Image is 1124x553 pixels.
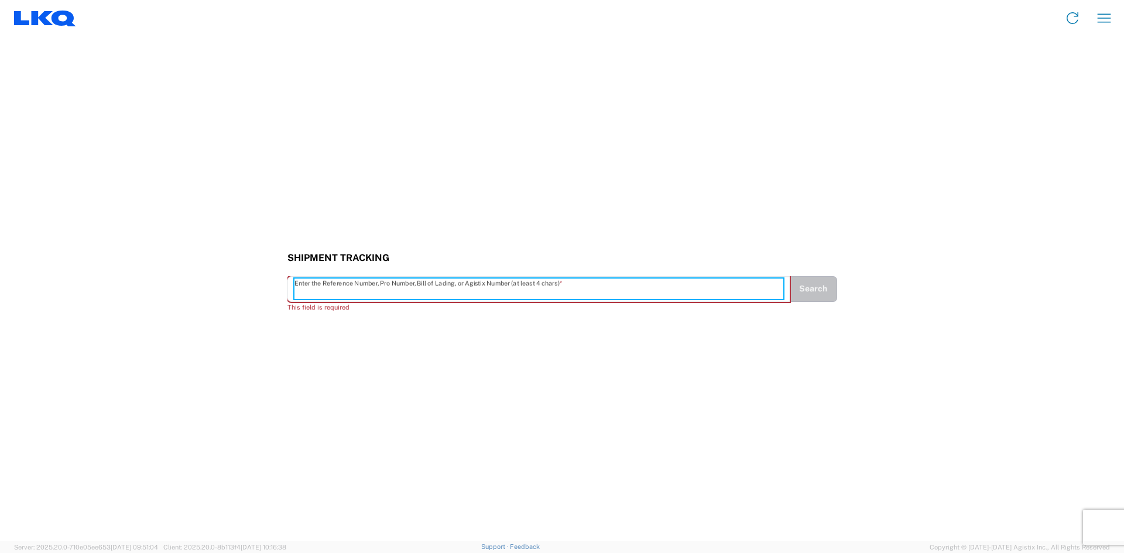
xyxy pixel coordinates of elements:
h3: Shipment Tracking [287,252,837,263]
div: This field is required [287,302,790,312]
span: [DATE] 09:51:04 [111,544,158,551]
span: Server: 2025.20.0-710e05ee653 [14,544,158,551]
span: Client: 2025.20.0-8b113f4 [163,544,286,551]
a: Feedback [510,543,540,550]
span: Copyright © [DATE]-[DATE] Agistix Inc., All Rights Reserved [930,542,1110,552]
a: Support [481,543,510,550]
span: [DATE] 10:16:38 [241,544,286,551]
